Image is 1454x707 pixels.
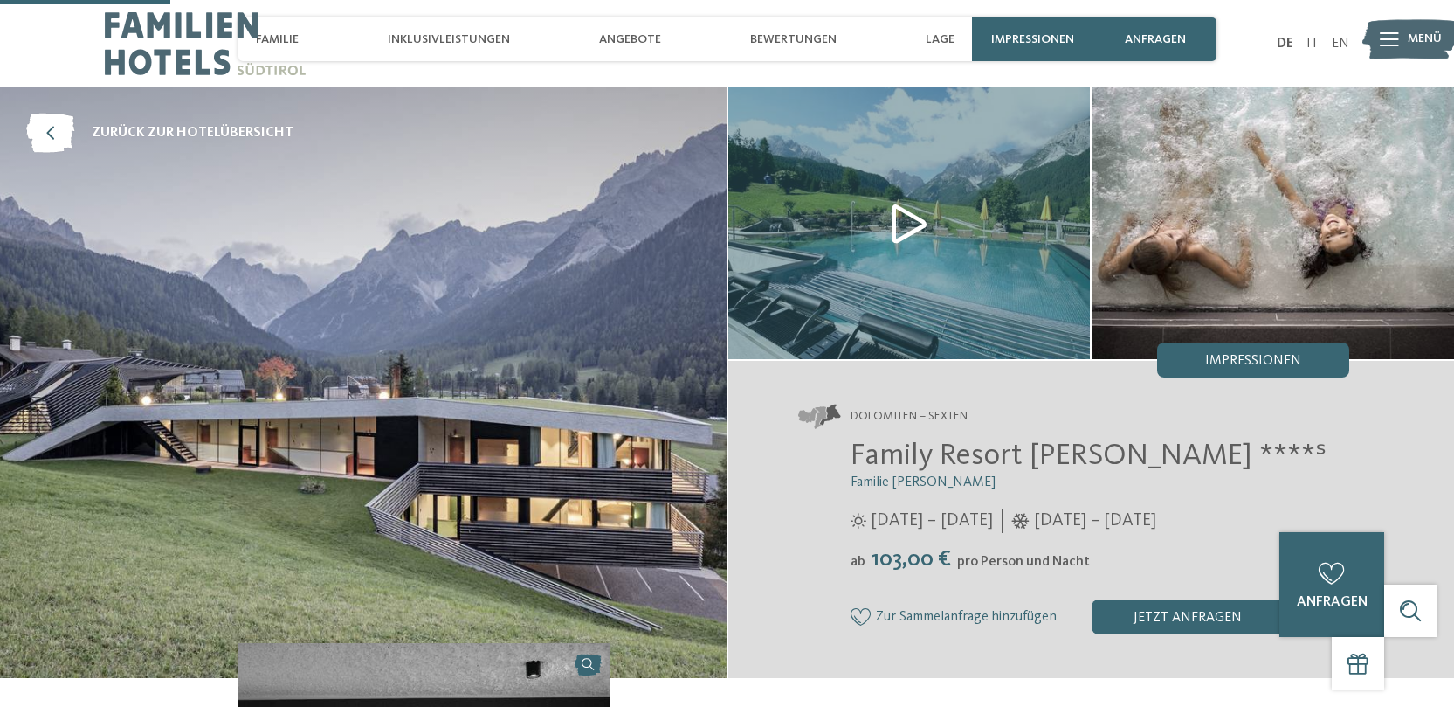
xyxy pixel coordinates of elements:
[851,513,866,529] i: Öffnungszeiten im Sommer
[957,555,1090,569] span: pro Person und Nacht
[1205,354,1301,368] span: Impressionen
[876,610,1057,626] span: Zur Sammelanfrage hinzufügen
[871,509,993,533] span: [DATE] – [DATE]
[1408,31,1442,48] span: Menü
[851,440,1327,471] span: Family Resort [PERSON_NAME] ****ˢ
[92,123,293,142] span: zurück zur Hotelübersicht
[851,475,996,489] span: Familie [PERSON_NAME]
[851,555,865,569] span: ab
[728,87,1091,359] img: Unser Familienhotel in Sexten, euer Urlaubszuhause in den Dolomiten
[1011,513,1030,529] i: Öffnungszeiten im Winter
[1332,37,1349,51] a: EN
[867,548,955,571] span: 103,00 €
[1306,37,1319,51] a: IT
[851,408,968,426] span: Dolomiten – Sexten
[1034,509,1156,533] span: [DATE] – [DATE]
[1092,600,1284,634] div: jetzt anfragen
[1297,595,1368,609] span: anfragen
[1277,37,1293,51] a: DE
[1092,87,1454,359] img: Unser Familienhotel in Sexten, euer Urlaubszuhause in den Dolomiten
[1279,532,1384,637] a: anfragen
[26,114,293,153] a: zurück zur Hotelübersicht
